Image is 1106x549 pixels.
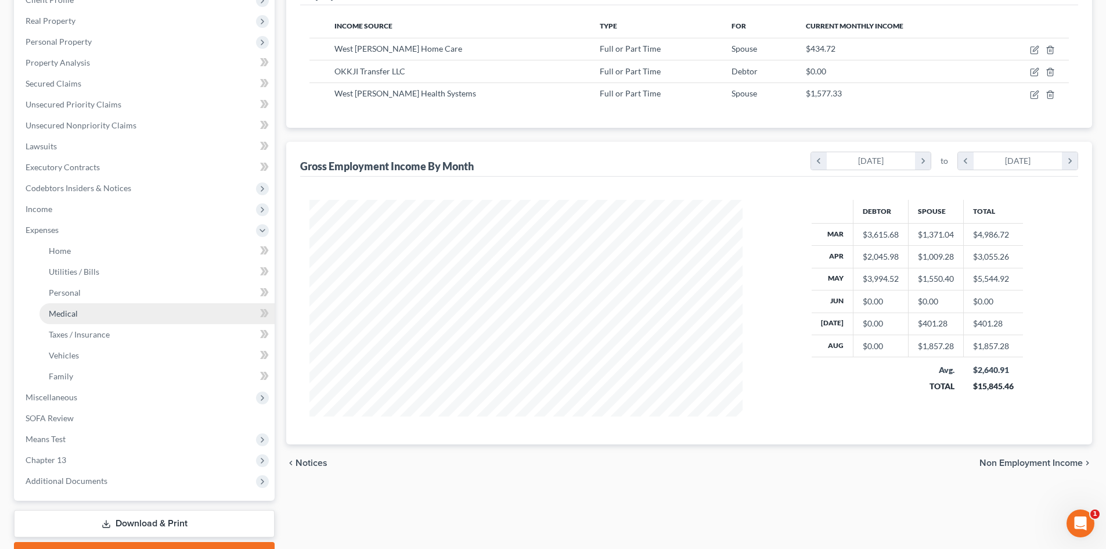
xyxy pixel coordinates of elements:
[812,223,853,245] th: Mar
[26,413,74,423] span: SOFA Review
[918,296,954,307] div: $0.00
[964,290,1023,313] td: $0.00
[918,229,954,241] div: $1,371.04
[300,159,474,173] div: Gross Employment Income By Month
[334,44,462,53] span: West [PERSON_NAME] Home Care
[1067,509,1094,537] iframe: Intercom live chat
[39,282,275,303] a: Personal
[296,458,327,468] span: Notices
[918,340,954,352] div: $1,857.28
[732,44,757,53] span: Spouse
[49,329,110,339] span: Taxes / Insurance
[16,157,275,178] a: Executory Contracts
[918,364,954,376] div: Avg.
[39,241,275,261] a: Home
[26,434,66,444] span: Means Test
[732,21,746,30] span: For
[811,152,827,170] i: chevron_left
[26,455,66,465] span: Chapter 13
[49,288,81,297] span: Personal
[827,152,916,170] div: [DATE]
[39,303,275,324] a: Medical
[39,324,275,345] a: Taxes / Insurance
[334,21,392,30] span: Income Source
[979,458,1092,468] button: Non Employment Income chevron_right
[26,225,59,235] span: Expenses
[26,16,75,26] span: Real Property
[16,73,275,94] a: Secured Claims
[812,246,853,268] th: Apr
[806,21,903,30] span: Current Monthly Income
[918,318,954,329] div: $401.28
[1083,458,1092,468] i: chevron_right
[812,290,853,313] th: Jun
[600,66,661,76] span: Full or Part Time
[806,66,826,76] span: $0.00
[964,200,1023,223] th: Total
[863,229,899,241] div: $3,615.68
[915,152,931,170] i: chevron_right
[732,66,758,76] span: Debtor
[26,204,52,214] span: Income
[863,251,899,263] div: $2,045.98
[812,313,853,335] th: [DATE]
[14,510,275,537] a: Download & Print
[964,335,1023,357] td: $1,857.28
[49,308,78,318] span: Medical
[1090,509,1100,519] span: 1
[49,246,71,256] span: Home
[732,88,757,98] span: Spouse
[26,78,81,88] span: Secured Claims
[974,152,1062,170] div: [DATE]
[909,200,964,223] th: Spouse
[26,120,136,130] span: Unsecured Nonpriority Claims
[16,408,275,429] a: SOFA Review
[863,296,899,307] div: $0.00
[49,350,79,360] span: Vehicles
[16,136,275,157] a: Lawsuits
[806,88,842,98] span: $1,577.33
[958,152,974,170] i: chevron_left
[286,458,327,468] button: chevron_left Notices
[863,318,899,329] div: $0.00
[26,476,107,486] span: Additional Documents
[964,246,1023,268] td: $3,055.26
[600,88,661,98] span: Full or Part Time
[286,458,296,468] i: chevron_left
[863,340,899,352] div: $0.00
[812,268,853,290] th: May
[16,115,275,136] a: Unsecured Nonpriority Claims
[973,381,1014,392] div: $15,845.46
[973,364,1014,376] div: $2,640.91
[49,267,99,277] span: Utilities / Bills
[600,21,617,30] span: Type
[853,200,909,223] th: Debtor
[26,183,131,193] span: Codebtors Insiders & Notices
[334,88,476,98] span: West [PERSON_NAME] Health Systems
[964,268,1023,290] td: $5,544.92
[1062,152,1078,170] i: chevron_right
[26,392,77,402] span: Miscellaneous
[600,44,661,53] span: Full or Part Time
[806,44,835,53] span: $434.72
[26,99,121,109] span: Unsecured Priority Claims
[941,155,948,167] span: to
[918,273,954,285] div: $1,550.40
[39,261,275,282] a: Utilities / Bills
[39,345,275,366] a: Vehicles
[918,251,954,263] div: $1,009.28
[334,66,405,76] span: OKKJI Transfer LLC
[26,58,90,67] span: Property Analysis
[863,273,899,285] div: $3,994.52
[812,335,853,357] th: Aug
[26,141,57,151] span: Lawsuits
[918,381,954,392] div: TOTAL
[979,458,1083,468] span: Non Employment Income
[964,313,1023,335] td: $401.28
[16,52,275,73] a: Property Analysis
[39,366,275,387] a: Family
[26,162,100,172] span: Executory Contracts
[49,371,73,381] span: Family
[26,37,92,46] span: Personal Property
[964,223,1023,245] td: $4,986.72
